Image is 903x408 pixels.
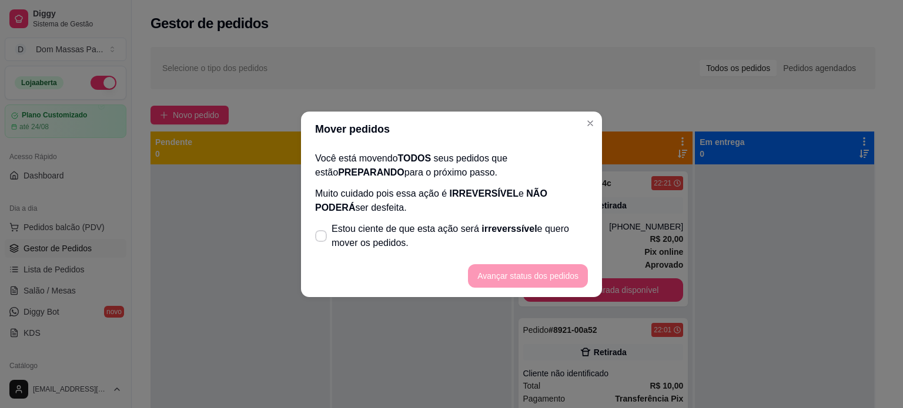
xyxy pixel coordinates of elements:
[315,151,588,180] p: Você está movendo seus pedidos que estão para o próximo passo.
[332,222,588,250] span: Estou ciente de que esta ação será e quero mover os pedidos.
[398,153,432,163] span: TODOS
[315,188,547,213] span: NÃO PODERÁ
[450,188,519,198] span: IRREVERSÍVEL
[301,112,602,147] header: Mover pedidos
[481,224,537,234] span: irreverssível
[338,167,404,177] span: PREPARANDO
[581,114,600,133] button: Close
[315,187,588,215] p: Muito cuidado pois essa ação é e ser desfeita.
